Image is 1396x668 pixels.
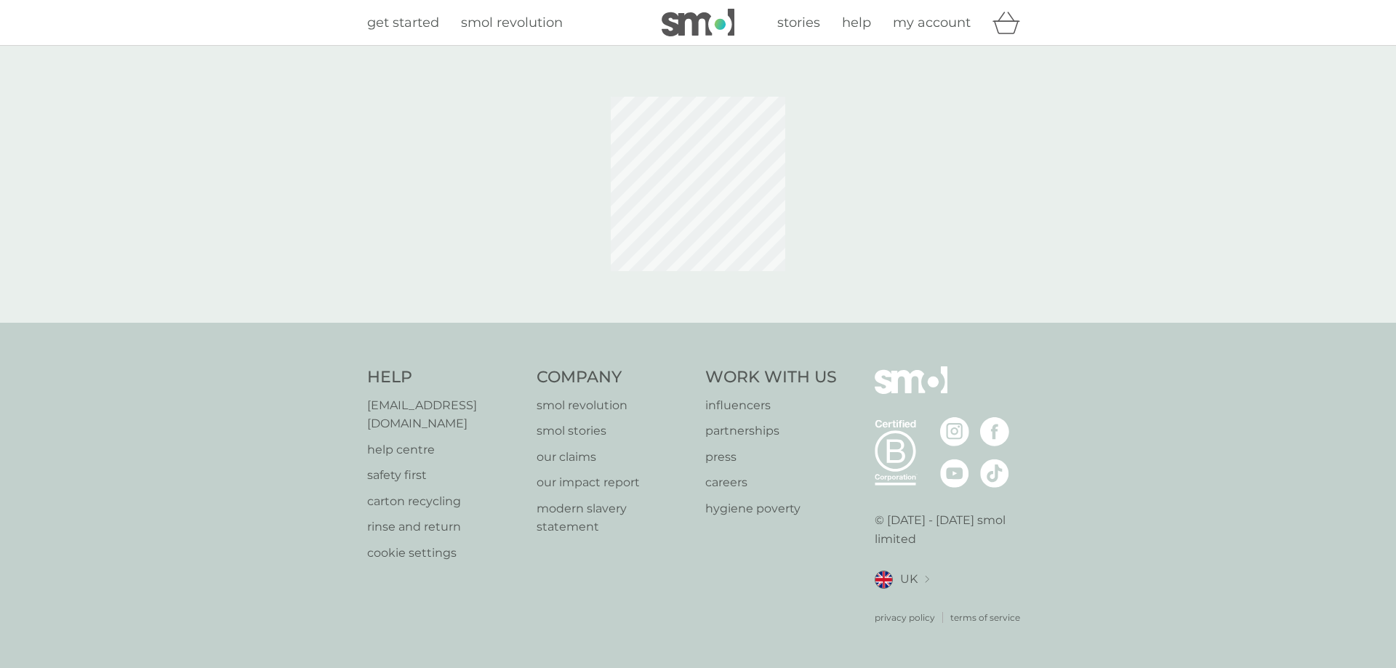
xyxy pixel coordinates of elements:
span: my account [893,15,971,31]
a: partnerships [705,422,837,440]
a: help [842,12,871,33]
a: get started [367,12,439,33]
a: my account [893,12,971,33]
span: UK [900,570,918,589]
a: privacy policy [875,611,935,624]
span: stories [777,15,820,31]
a: carton recycling [367,492,522,511]
span: get started [367,15,439,31]
a: press [705,448,837,467]
a: help centre [367,440,522,459]
span: smol revolution [461,15,563,31]
img: visit the smol Youtube page [940,459,969,488]
a: influencers [705,396,837,415]
a: smol revolution [537,396,691,415]
span: help [842,15,871,31]
img: visit the smol Facebook page [980,417,1009,446]
a: careers [705,473,837,492]
img: visit the smol Tiktok page [980,459,1009,488]
a: hygiene poverty [705,499,837,518]
div: basket [992,8,1029,37]
h4: Work With Us [705,366,837,389]
h4: Help [367,366,522,389]
img: UK flag [875,571,893,589]
a: stories [777,12,820,33]
a: cookie settings [367,544,522,563]
a: smol stories [537,422,691,440]
a: safety first [367,466,522,485]
a: our claims [537,448,691,467]
a: [EMAIL_ADDRESS][DOMAIN_NAME] [367,396,522,433]
p: © [DATE] - [DATE] smol limited [875,511,1030,548]
img: visit the smol Instagram page [940,417,969,446]
a: rinse and return [367,518,522,536]
a: our impact report [537,473,691,492]
img: smol [875,366,947,416]
a: terms of service [950,611,1020,624]
img: smol [662,9,734,36]
h4: Company [537,366,691,389]
a: modern slavery statement [537,499,691,536]
a: smol revolution [461,12,563,33]
img: select a new location [925,576,929,584]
